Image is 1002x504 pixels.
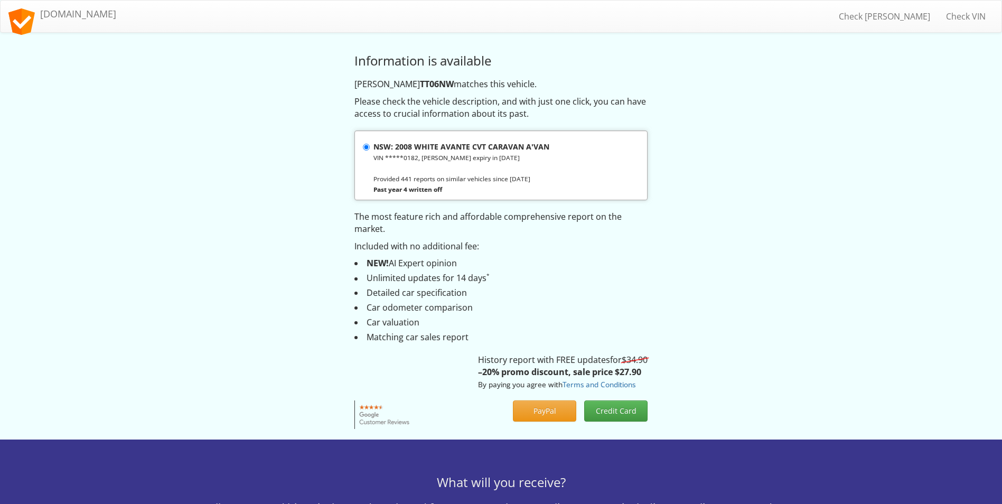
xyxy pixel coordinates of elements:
strong: NSW: 2008 WHITE AVANTE CVT CARAVAN A'VAN [373,142,549,152]
h3: Information is available [354,54,648,68]
p: The most feature rich and affordable comprehensive report on the market. [354,211,648,235]
small: By paying you agree with [478,379,635,389]
span: for [610,354,648,366]
h3: What will you receive? [200,475,802,489]
strong: TT06NW [420,78,454,90]
li: Car valuation [354,316,648,329]
img: logo.svg [8,8,35,35]
li: Unlimited updates for 14 days [354,272,648,284]
li: Matching car sales report [354,331,648,343]
small: Provided 441 reports on similar vehicles since [DATE] [373,174,530,183]
a: Terms and Conditions [563,379,635,389]
button: Credit Card [584,400,648,422]
img: Google customer reviews [354,400,415,429]
s: $34.90 [622,354,648,366]
li: Detailed car specification [354,287,648,299]
li: AI Expert opinion [354,257,648,269]
strong: Past year 4 written off [373,185,442,193]
small: VIN *****0182, [PERSON_NAME] expiry in [DATE] [373,153,520,162]
strong: –20% promo discount, sale price $27.90 [478,366,641,378]
a: Check [PERSON_NAME] [831,3,938,30]
input: NSW: 2008 WHITE AVANTE CVT CARAVAN A'VAN VIN *****0182, [PERSON_NAME] expiry in [DATE] Provided 4... [363,144,370,151]
p: [PERSON_NAME] matches this vehicle. [354,78,648,90]
li: Car odometer comparison [354,302,648,314]
strong: NEW! [367,257,389,269]
button: PayPal [513,400,576,422]
p: Included with no additional fee: [354,240,648,253]
p: History report with FREE updates [478,354,648,390]
a: Check VIN [938,3,994,30]
p: Please check the vehicle description, and with just one click, you can have access to crucial inf... [354,96,648,120]
a: [DOMAIN_NAME] [1,1,124,27]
